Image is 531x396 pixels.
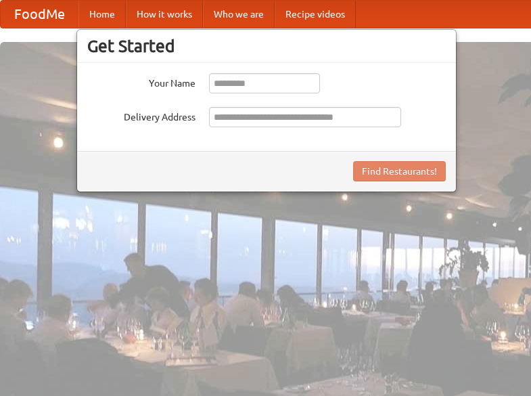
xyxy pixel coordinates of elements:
[126,1,203,28] a: How it works
[78,1,126,28] a: Home
[1,1,78,28] a: FoodMe
[87,107,195,124] label: Delivery Address
[87,36,446,56] h3: Get Started
[87,73,195,90] label: Your Name
[275,1,356,28] a: Recipe videos
[203,1,275,28] a: Who we are
[353,161,446,181] button: Find Restaurants!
